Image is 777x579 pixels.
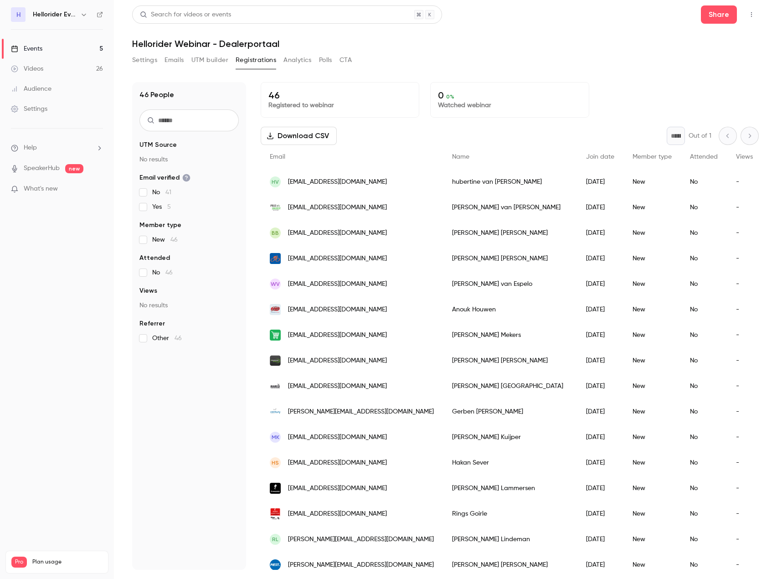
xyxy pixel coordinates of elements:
[288,484,387,493] span: [EMAIL_ADDRESS][DOMAIN_NAME]
[438,90,581,101] p: 0
[270,381,281,392] img: marco-tweewielers.nl
[577,476,623,501] div: [DATE]
[270,154,285,160] span: Email
[577,527,623,552] div: [DATE]
[11,557,27,568] span: Pro
[443,476,577,501] div: [PERSON_NAME] Lammersen
[165,269,173,276] span: 46
[272,229,279,237] span: BB
[288,203,387,212] span: [EMAIL_ADDRESS][DOMAIN_NAME]
[443,373,577,399] div: [PERSON_NAME] [GEOGRAPHIC_DATA]
[283,53,312,67] button: Analytics
[443,322,577,348] div: [PERSON_NAME] Mekers
[152,334,182,343] span: Other
[288,433,387,442] span: [EMAIL_ADDRESS][DOMAIN_NAME]
[288,279,387,289] span: [EMAIL_ADDRESS][DOMAIN_NAME]
[191,53,228,67] button: UTM builder
[681,195,727,220] div: No
[727,450,762,476] div: -
[92,185,103,193] iframe: Noticeable Trigger
[623,297,681,322] div: New
[32,558,103,566] span: Plan usage
[577,501,623,527] div: [DATE]
[443,348,577,373] div: [PERSON_NAME] [PERSON_NAME]
[11,104,47,114] div: Settings
[288,356,387,366] span: [EMAIL_ADDRESS][DOMAIN_NAME]
[167,204,171,210] span: 5
[268,101,412,110] p: Registered to webinar
[681,169,727,195] div: No
[319,53,332,67] button: Polls
[139,155,239,164] p: No results
[443,501,577,527] div: Rings Goirle
[443,169,577,195] div: hubertine van [PERSON_NAME]
[623,169,681,195] div: New
[577,220,623,246] div: [DATE]
[65,164,83,173] span: new
[24,164,60,173] a: SpeakerHub
[268,90,412,101] p: 46
[727,246,762,271] div: -
[577,348,623,373] div: [DATE]
[139,319,165,328] span: Referrer
[24,184,58,194] span: What's new
[261,127,337,145] button: Download CSV
[736,154,753,160] span: Views
[623,373,681,399] div: New
[701,5,737,24] button: Share
[24,143,37,153] span: Help
[11,84,51,93] div: Audience
[270,330,281,341] img: mekersfietsen.nl
[577,297,623,322] div: [DATE]
[681,501,727,527] div: No
[681,297,727,322] div: No
[270,483,281,494] img: stappenbelt.com
[270,406,281,417] img: century.nl
[288,560,434,570] span: [PERSON_NAME][EMAIL_ADDRESS][DOMAIN_NAME]
[270,355,281,366] img: verhoevenwheels.nl
[139,253,170,263] span: Attended
[139,140,177,150] span: UTM Source
[11,44,42,53] div: Events
[11,143,103,153] li: help-dropdown-opener
[443,527,577,552] div: [PERSON_NAME] Lindeman
[727,348,762,373] div: -
[577,399,623,424] div: [DATE]
[577,373,623,399] div: [DATE]
[727,501,762,527] div: -
[11,64,43,73] div: Videos
[727,552,762,578] div: -
[288,407,434,417] span: [PERSON_NAME][EMAIL_ADDRESS][DOMAIN_NAME]
[140,10,231,20] div: Search for videos or events
[443,297,577,322] div: Anouk Houwen
[727,399,762,424] div: -
[727,373,762,399] div: -
[340,53,352,67] button: CTA
[270,304,281,315] img: biketotaalbelfeld.nl
[288,177,387,187] span: [EMAIL_ADDRESS][DOMAIN_NAME]
[452,154,469,160] span: Name
[681,246,727,271] div: No
[175,335,182,341] span: 46
[272,459,279,467] span: HS
[689,131,711,140] p: Out of 1
[139,140,239,343] section: facet-groups
[577,271,623,297] div: [DATE]
[443,220,577,246] div: [PERSON_NAME] [PERSON_NAME]
[727,195,762,220] div: -
[577,195,623,220] div: [DATE]
[139,89,174,100] h1: 46 People
[152,268,173,277] span: No
[152,202,171,212] span: Yes
[288,305,387,315] span: [EMAIL_ADDRESS][DOMAIN_NAME]
[681,450,727,476] div: No
[288,228,387,238] span: [EMAIL_ADDRESS][DOMAIN_NAME]
[727,297,762,322] div: -
[443,552,577,578] div: [PERSON_NAME] [PERSON_NAME]
[443,399,577,424] div: Gerben [PERSON_NAME]
[443,271,577,297] div: [PERSON_NAME] van Espelo
[727,220,762,246] div: -
[623,348,681,373] div: New
[681,220,727,246] div: No
[690,154,718,160] span: Attended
